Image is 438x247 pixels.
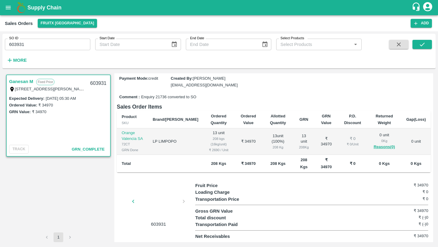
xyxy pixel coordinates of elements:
b: ₹ 34970 [241,161,256,166]
p: Transportation Paid [195,221,254,228]
label: SO ID [9,36,18,41]
b: 208 Kgs [270,161,286,166]
label: End Date [190,36,204,41]
div: 208 kgs (16kg/unit) [208,136,229,147]
b: Supply Chain [27,5,61,11]
label: Start Date [99,36,115,41]
label: Ordered Value: [9,103,37,107]
p: Loading Charge [195,189,254,196]
p: Fixed Price [36,79,54,85]
button: page 1 [54,232,63,242]
a: Ganesan M [9,78,33,85]
b: GRN Value [321,114,332,125]
div: SKU [122,120,143,126]
p: Gross GRN Value [195,208,254,214]
button: Choose date [169,39,180,50]
strong: More [13,58,27,63]
h6: ₹ 0 [389,196,428,202]
a: Supply Chain [27,3,412,12]
b: 0 Kgs [379,161,390,166]
b: P.D. Discount [344,114,361,125]
b: Product [122,114,137,119]
b: Ordered Quantity [210,114,227,125]
div: Sales Orders [5,19,33,27]
label: Expected Delivery : [9,96,44,101]
span: [PERSON_NAME][EMAIL_ADDRESS][DOMAIN_NAME] [171,76,238,87]
button: Add [411,19,432,28]
div: customer-support [412,2,422,13]
label: [STREET_ADDRESS][PERSON_NAME] [15,86,87,91]
b: Allotted Quantity [270,114,286,125]
button: Select DC [38,19,97,28]
div: ₹ 2690 / Unit [208,147,229,153]
td: 13 unit [203,128,234,155]
button: open drawer [1,1,15,15]
img: logo [15,2,27,14]
div: ₹ 0 [343,136,362,142]
b: Ordered Value [241,114,256,125]
h6: ₹ 34970 [389,182,428,188]
span: credit [148,76,158,81]
b: ₹ 34970 [321,158,332,169]
b: Gap(Loss) [406,117,426,122]
button: Reasons(0) [372,144,396,151]
b: 208 Kgs [211,161,226,166]
div: GRN Done [122,147,143,153]
label: Comment : [119,94,140,100]
input: Select Products [278,40,350,48]
td: LP LIMPOPO [148,128,203,155]
label: GRN Value: [9,110,31,114]
label: Created By : [171,76,193,81]
p: 603931 [136,221,181,228]
h6: Sales Order Items [117,103,431,111]
label: [DATE] 05:30 AM [46,96,76,101]
b: Total [122,161,131,166]
div: 13 unit [298,133,310,150]
p: Total discount [195,214,254,221]
nav: pagination navigation [41,232,76,242]
div: 0 unit [372,132,396,151]
p: Fruit Price [195,182,254,189]
p: Orange Valencia SA [122,130,143,141]
label: ₹ 34970 [32,110,47,114]
div: 0 Kg [372,138,396,144]
button: Choose date [259,39,271,50]
div: 208 Kg [298,144,310,150]
div: 208 Kg [268,144,289,150]
b: Returned Weight [376,114,393,125]
b: 208 Kgs [300,158,308,169]
div: 72CT [122,141,143,147]
label: ₹ 34970 [38,103,53,107]
input: End Date [186,39,257,50]
div: account of current user [422,1,433,14]
h6: ₹ 34970 [389,208,428,214]
label: Payment Mode : [119,76,148,81]
b: GRN [300,117,308,122]
p: Transportation Price [195,196,254,203]
b: Brand/[PERSON_NAME] [153,117,198,122]
td: ₹ 34970 [234,128,262,155]
h6: ₹ (-)0 [389,214,428,221]
input: Enter SO ID [5,39,90,50]
td: 0 unit [401,128,431,155]
div: 603931 [87,76,110,91]
span: Enquiry 21736 converted to SO [141,94,196,100]
label: Select Products [280,36,304,41]
b: ₹ 0 [350,161,356,166]
div: 13 unit ( 100 %) [268,133,289,150]
button: More [5,55,28,65]
h6: ₹ (-)0 [389,221,428,227]
h6: ₹ 0 [389,189,428,195]
button: Open [352,40,360,48]
h6: ₹ 34970 [389,233,428,239]
span: GRN_Complete [72,147,105,151]
input: Start Date [95,39,166,50]
p: Net Receivables [195,233,254,240]
td: ₹ 34970 [315,128,338,155]
b: 0 Kgs [411,161,421,166]
div: ₹ 0 / Unit [343,141,362,147]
